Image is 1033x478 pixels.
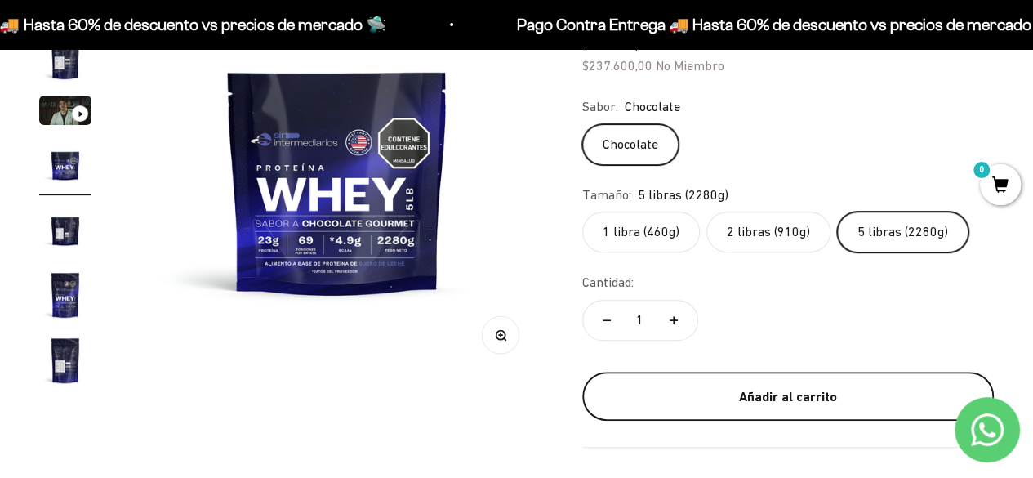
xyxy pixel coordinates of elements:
button: Ir al artículo 3 [39,96,91,130]
button: Aumentar cantidad [650,301,697,340]
img: Proteína Whey - Chocolate [39,269,91,321]
span: Miembro [656,38,706,52]
legend: Tamaño: [582,185,631,206]
img: Proteína Whey - Chocolate [39,138,91,190]
img: Proteína Whey - Chocolate [39,334,91,386]
button: Ir al artículo 7 [39,334,91,391]
mark: 0 [972,160,991,180]
button: Ir al artículo 2 [39,30,91,87]
span: No Miembro [656,58,724,73]
span: 5 libras (2280g) [638,185,728,206]
span: Chocolate [625,96,680,118]
button: Ir al artículo 4 [39,138,91,195]
img: Proteína Whey - Chocolate [39,30,91,83]
label: Cantidad: [582,272,634,293]
img: Proteína Whey - Chocolate [39,203,91,256]
button: Añadir al carrito [582,372,994,421]
button: Reducir cantidad [583,301,630,340]
span: $237.600,00 [582,58,652,73]
legend: Sabor: [582,96,618,118]
a: 0 [980,177,1021,195]
button: Ir al artículo 5 [39,203,91,261]
button: Ir al artículo 6 [39,269,91,326]
span: $216.000,00 [582,38,652,52]
div: Añadir al carrito [615,386,961,408]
